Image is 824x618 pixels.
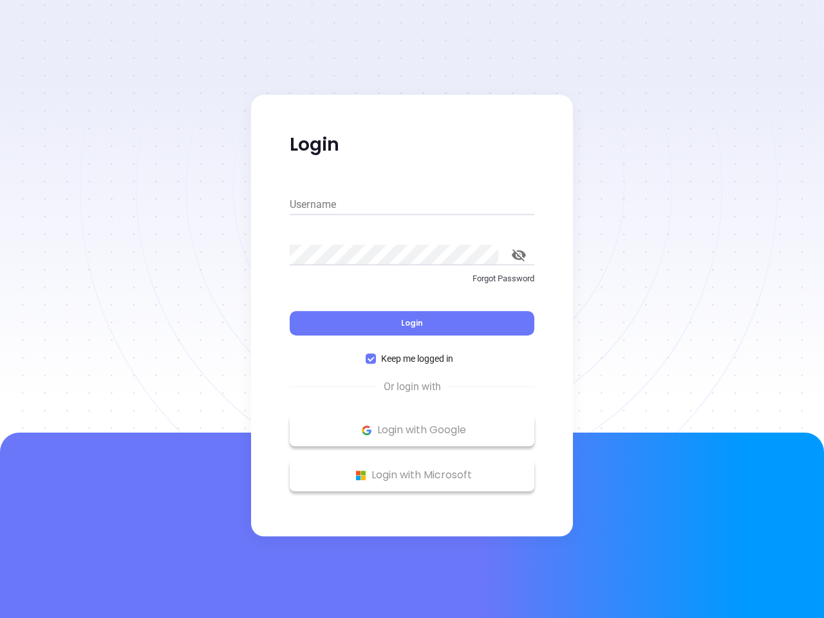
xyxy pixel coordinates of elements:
p: Forgot Password [290,272,534,285]
p: Login with Google [296,420,528,440]
button: toggle password visibility [503,239,534,270]
p: Login [290,133,534,156]
p: Login with Microsoft [296,465,528,485]
img: Microsoft Logo [353,467,369,483]
span: Or login with [377,379,447,395]
span: Login [401,317,423,328]
img: Google Logo [359,422,375,438]
a: Forgot Password [290,272,534,295]
button: Google Logo Login with Google [290,414,534,446]
button: Microsoft Logo Login with Microsoft [290,459,534,491]
span: Keep me logged in [376,351,458,366]
button: Login [290,311,534,335]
